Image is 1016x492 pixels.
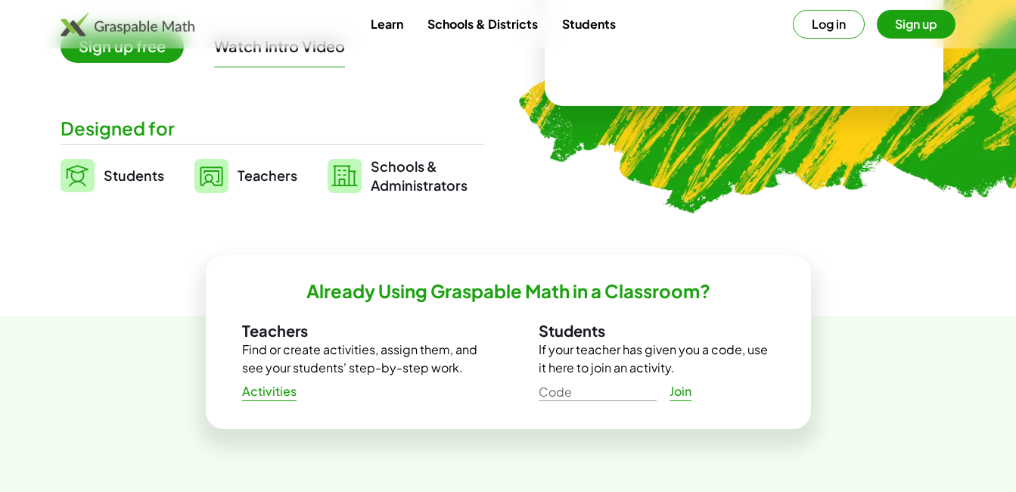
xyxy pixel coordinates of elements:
[104,167,164,184] span: Students
[194,157,297,195] a: Teachers
[242,384,297,400] span: Activities
[328,157,468,195] a: Schools &Administrators
[238,167,297,184] span: Teachers
[230,378,309,405] a: Activities
[415,10,550,38] a: Schools & Districts
[877,10,955,39] button: Sign up
[371,157,468,195] span: Schools & Administrators
[194,159,228,193] img: svg%3e
[359,10,415,38] a: Learn
[550,10,628,38] a: Students
[328,159,362,193] img: svg%3e
[61,30,184,63] span: Sign up free
[61,157,164,195] a: Students
[242,321,478,341] h3: Teachers
[242,341,478,377] p: Find or create activities, assign them, and see your students' step-by-step work.
[539,341,775,377] p: If your teacher has given you a code, use it here to join an activity.
[793,10,865,39] button: Log in
[61,159,95,192] img: svg%3e
[670,384,692,400] span: Join
[657,378,705,405] a: Join
[539,321,775,341] h3: Students
[61,116,484,141] div: Designed for
[306,279,710,303] h2: Already Using Graspable Math in a Classroom?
